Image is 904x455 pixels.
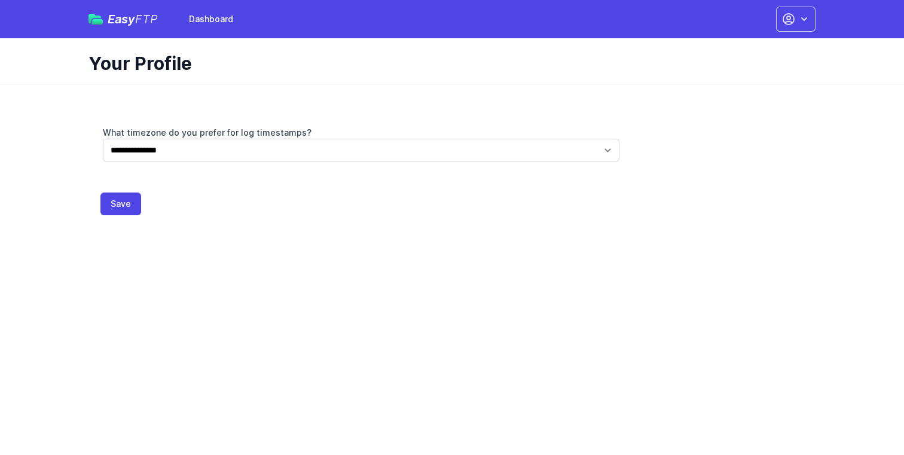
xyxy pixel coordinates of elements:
img: easyftp_logo.png [88,14,103,25]
label: What timezone do you prefer for log timestamps? [103,127,619,139]
a: Dashboard [182,8,240,30]
span: Easy [108,13,158,25]
span: FTP [135,12,158,26]
a: EasyFTP [88,13,158,25]
button: Save [100,193,141,215]
h1: Your Profile [88,53,806,74]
